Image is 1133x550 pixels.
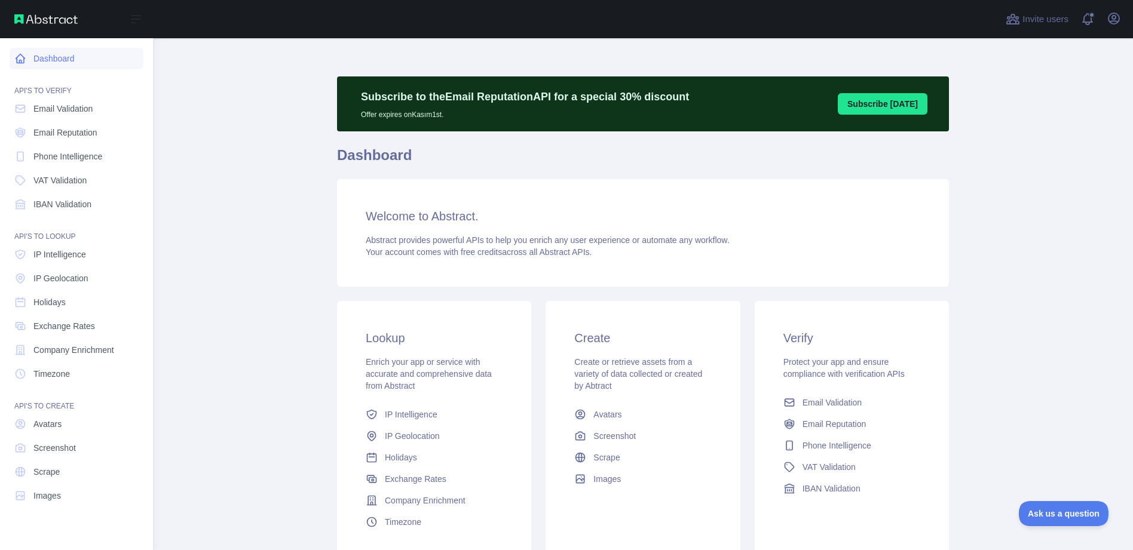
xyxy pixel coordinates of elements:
[461,247,502,257] span: free credits
[569,404,716,425] a: Avatars
[385,516,421,528] span: Timezone
[366,235,730,245] span: Abstract provides powerful APIs to help you enrich any user experience or automate any workflow.
[803,483,861,494] span: IBAN Validation
[385,451,417,463] span: Holidays
[337,146,949,174] h1: Dashboard
[803,397,862,408] span: Email Validation
[10,339,143,361] a: Company Enrichment
[10,485,143,506] a: Images
[361,490,507,511] a: Company Enrichment
[10,48,143,69] a: Dashboard
[593,473,621,485] span: Images
[10,170,143,191] a: VAT Validation
[361,404,507,425] a: IP Intelligence
[33,320,95,332] span: Exchange Rates
[10,217,143,241] div: API'S TO LOOKUP
[10,437,143,459] a: Screenshot
[10,315,143,337] a: Exchange Rates
[779,392,925,413] a: Email Validation
[783,357,905,379] span: Protect your app and ensure compliance with verification APIs
[838,93,927,115] button: Subscribe [DATE]
[33,296,66,308] span: Holidays
[385,473,446,485] span: Exchange Rates
[574,357,702,391] span: Create or retrieve assets from a variety of data collected or created by Abtract
[779,435,925,456] a: Phone Intelligence
[33,198,91,210] span: IBAN Validation
[366,357,492,391] span: Enrich your app or service with accurate and comprehensive data from Abstract
[779,478,925,499] a: IBAN Validation
[803,418,866,430] span: Email Reputation
[33,418,62,430] span: Avatars
[366,330,503,346] h3: Lookup
[10,363,143,385] a: Timezone
[10,193,143,215] a: IBAN Validation
[33,127,97,139] span: Email Reputation
[779,456,925,478] a: VAT Validation
[10,387,143,411] div: API'S TO CREATE
[10,122,143,143] a: Email Reputation
[10,244,143,265] a: IP Intelligence
[366,247,592,257] span: Your account comes with across all Abstract APIs.
[361,425,507,447] a: IP Geolocation
[1022,13,1068,26] span: Invite users
[33,368,70,380] span: Timezone
[593,451,620,463] span: Scrape
[33,344,114,356] span: Company Enrichment
[1003,10,1071,29] button: Invite users
[385,408,437,420] span: IP Intelligence
[10,268,143,289] a: IP Geolocation
[803,461,856,473] span: VAT Validation
[10,146,143,167] a: Phone Intelligence
[33,490,61,502] span: Images
[33,103,93,115] span: Email Validation
[593,430,636,442] span: Screenshot
[33,248,86,260] span: IP Intelligence
[33,272,88,284] span: IP Geolocation
[33,174,87,186] span: VAT Validation
[10,461,143,483] a: Scrape
[1019,501,1109,526] iframe: Toggle Customer Support
[361,468,507,490] a: Exchange Rates
[385,494,466,506] span: Company Enrichment
[366,208,920,225] h3: Welcome to Abstract.
[14,14,78,24] img: Abstract API
[10,72,143,96] div: API'S TO VERIFY
[361,447,507,468] a: Holidays
[803,440,871,451] span: Phone Intelligence
[361,105,689,119] p: Offer expires on Kasım 1st.
[10,98,143,119] a: Email Validation
[361,88,689,105] p: Subscribe to the Email Reputation API for a special 30 % discount
[361,511,507,533] a: Timezone
[10,413,143,435] a: Avatars
[574,330,711,346] h3: Create
[783,330,920,346] h3: Verify
[33,442,76,454] span: Screenshot
[33,150,102,162] span: Phone Intelligence
[569,447,716,468] a: Scrape
[33,466,60,478] span: Scrape
[569,468,716,490] a: Images
[593,408,621,420] span: Avatars
[779,413,925,435] a: Email Reputation
[569,425,716,447] a: Screenshot
[10,291,143,313] a: Holidays
[385,430,440,442] span: IP Geolocation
